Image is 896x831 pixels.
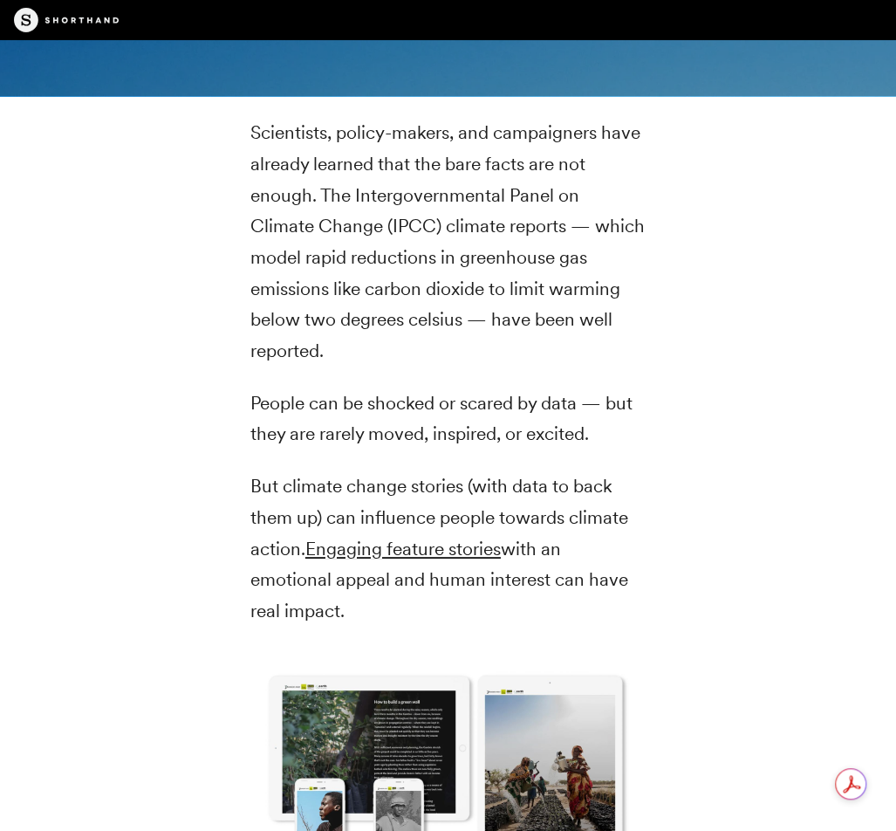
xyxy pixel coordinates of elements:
p: People can be shocked or scared by data — but they are rarely moved, inspired, or excited. [250,388,646,450]
p: But climate change stories (with data to back them up) can influence people towards climate actio... [250,470,646,626]
img: The Craft [14,8,119,32]
a: Engaging feature stories [305,538,501,560]
p: Scientists, policy-makers, and campaigners have already learned that the bare facts are not enoug... [250,117,646,367]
